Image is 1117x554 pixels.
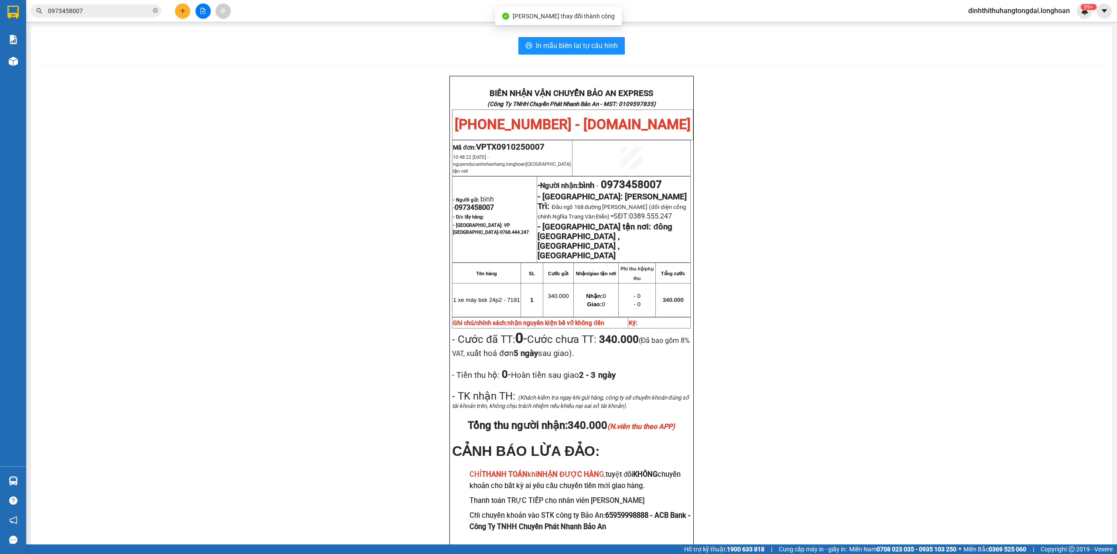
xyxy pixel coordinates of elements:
[634,301,641,308] span: - 0
[153,8,158,13] span: close-circle
[220,8,226,14] span: aim
[453,195,494,212] span: bình -
[490,89,653,98] strong: BIÊN NHẬN VẬN CHUYỂN BẢO AN EXPRESS
[607,422,675,431] em: (N.viên thu theo APP)
[548,271,569,276] strong: Cước gửi
[48,6,151,16] input: Tìm tên, số ĐT hoặc mã đơn
[452,394,689,409] span: (Khách kiểm tra ngay khi gửi hàng, công ty sẽ chuyển khoản đúng số tài khoản trên, không chịu trá...
[727,546,764,553] strong: 1900 633 818
[518,37,625,55] button: printerIn mẫu biên lai tự cấu hình
[9,57,18,66] img: warehouse-icon
[779,544,847,554] span: Cung cấp máy in - giấy in:
[200,8,206,14] span: file-add
[476,142,545,152] span: VPTX0910250007
[9,536,17,544] span: message
[153,7,158,15] span: close-circle
[598,370,616,380] span: ngày
[452,336,690,358] span: (Đã bao gồm 8% VAT, x
[537,470,599,479] strong: NHẬN ĐƯỢC HÀN
[587,301,605,308] span: 0
[487,101,656,107] strong: (Công Ty TNHH Chuyển Phát Nhanh Bảo An - MST: 0109597835)
[548,293,569,299] span: 340.000
[502,13,509,20] span: check-circle
[611,211,613,221] span: -
[9,476,18,486] img: warehouse-icon
[1080,4,1096,10] sup: 720
[613,212,629,220] span: SĐT:
[849,544,956,554] span: Miền Nam
[500,229,529,235] span: 0768.444.247
[620,266,654,281] strong: Phí thu hộ/phụ thu
[453,222,529,235] span: - [GEOGRAPHIC_DATA]: VP [GEOGRAPHIC_DATA]-
[629,212,672,220] span: 0389.555.247
[599,333,639,345] strong: 340.000
[468,419,675,431] span: Tổng thu người nhận:
[515,330,523,346] strong: 0
[587,301,602,308] strong: Giao:
[469,470,606,479] span: CHỈ khi G,
[1033,544,1034,554] span: |
[470,349,574,358] span: uất hoá đơn sau giao).
[476,271,497,276] strong: Tên hàng
[500,368,508,380] strong: 0
[629,319,637,326] strong: Ký:
[507,319,604,326] span: nhận nguyên kiện bể vỡ không đền
[453,161,571,174] span: nguyenducanhnhanhang.longhoan
[511,370,616,380] span: Hoàn tiền sau giao
[452,370,500,380] span: - Tiền thu hộ:
[540,181,594,190] span: Người nhận:
[538,204,685,220] span: Đầu ngõ 168 đường [PERSON_NAME] (đối diện cổng chính Nghĩa Trang Văn Điển)
[538,181,594,190] strong: -
[452,333,690,359] span: Cước chưa TT:
[453,144,545,151] span: Mã đơn:
[36,8,42,14] span: search
[455,203,494,212] span: 0973458007
[576,271,616,276] strong: Nhận/giao tận nơi
[579,370,616,380] strong: 2 - 3
[452,390,515,402] span: - TK nhận TH:
[661,271,685,276] strong: Tổng cước
[961,5,1077,16] span: dinhthithuhangtongdai.longhoan
[1096,3,1112,19] button: caret-down
[452,443,600,459] span: CẢNH BÁO LỪA ĐẢO:
[579,181,594,190] span: bình
[684,544,764,554] span: Hỗ trợ kỹ thuật:
[453,214,484,220] strong: - D/c lấy hàng:
[1069,546,1075,552] span: copyright
[989,546,1026,553] strong: 0369 525 060
[1100,7,1108,15] span: caret-down
[877,546,956,553] strong: 0708 023 035 - 0935 103 250
[663,297,684,303] span: 340.000
[538,222,672,260] strong: đông [GEOGRAPHIC_DATA] , [GEOGRAPHIC_DATA] , [GEOGRAPHIC_DATA]
[633,470,658,479] strong: KHÔNG
[586,293,603,299] strong: Nhận:
[469,511,691,531] strong: 65959998888 - ACB Bank - Công Ty TNHH Chuyển Phát Nhanh Bảo An
[453,297,520,303] span: 1 xe máy bsk 24p2 - 7191
[538,222,651,232] strong: - [GEOGRAPHIC_DATA] tận nơi:
[601,178,662,191] span: 0973458007
[959,547,961,551] span: ⚪️
[594,181,601,190] span: -
[216,3,231,19] button: aim
[634,293,641,299] span: - 0
[9,35,18,44] img: solution-icon
[9,496,17,505] span: question-circle
[469,510,691,532] h3: Chỉ chuyển khoản vào STK công ty Bảo An:
[529,271,535,276] strong: SL
[469,495,691,506] h3: Thanh toán TRỰC TIẾP cho nhân viên [PERSON_NAME]
[536,40,618,51] span: In mẫu biên lai tự cấu hình
[7,6,19,19] img: logo-vxr
[180,8,186,14] span: plus
[530,297,533,303] span: 1
[455,116,691,133] span: [PHONE_NUMBER] - [DOMAIN_NAME]
[453,154,571,174] span: 10:48:22 [DATE] -
[482,470,528,479] strong: THANH TOÁN
[568,419,675,431] span: 340.000
[963,544,1026,554] span: Miền Bắc
[513,13,615,20] span: [PERSON_NAME] thay đổi thành công
[515,330,527,346] span: -
[525,42,532,50] span: printer
[453,319,604,326] strong: Ghi chú/chính sách:
[771,544,772,554] span: |
[538,192,687,211] span: - [GEOGRAPHIC_DATA]: [PERSON_NAME] Trì:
